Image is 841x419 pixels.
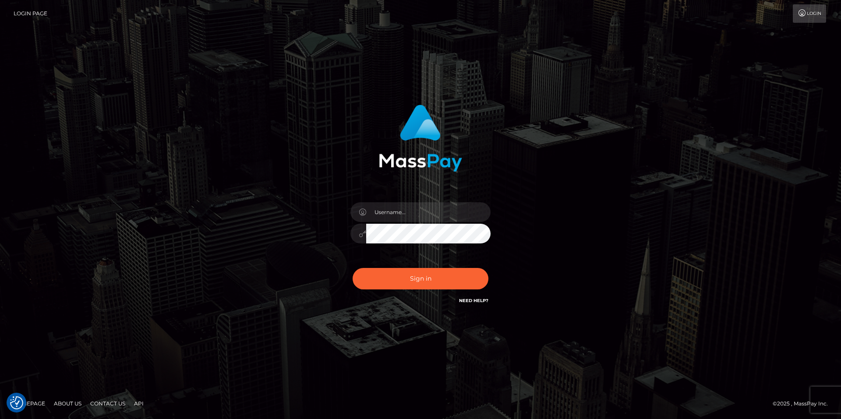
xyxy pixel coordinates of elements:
[773,399,834,408] div: © 2025 , MassPay Inc.
[87,397,129,410] a: Contact Us
[10,396,23,409] button: Consent Preferences
[379,105,462,172] img: MassPay Login
[50,397,85,410] a: About Us
[793,4,826,23] a: Login
[131,397,147,410] a: API
[366,202,491,222] input: Username...
[14,4,47,23] a: Login Page
[10,397,49,410] a: Homepage
[10,396,23,409] img: Revisit consent button
[353,268,488,289] button: Sign in
[459,298,488,303] a: Need Help?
